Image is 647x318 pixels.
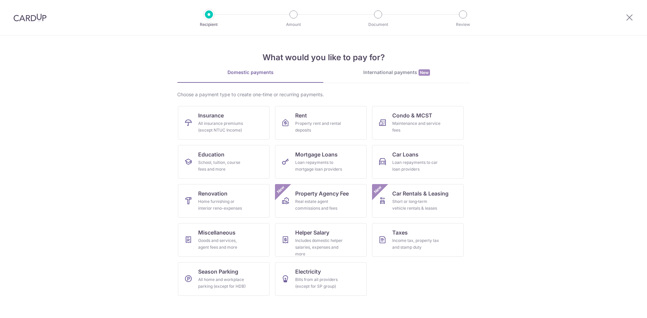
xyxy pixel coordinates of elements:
[295,150,338,158] span: Mortgage Loans
[372,184,383,195] span: New
[419,69,430,76] span: New
[323,69,470,76] div: International payments
[295,268,321,276] span: Electricity
[372,184,464,218] a: Car Rentals & LeasingShort or long‑term vehicle rentals & leasesNew
[392,228,408,237] span: Taxes
[392,150,419,158] span: Car Loans
[392,120,441,134] div: Maintenance and service fees
[198,120,247,134] div: All insurance premiums (except NTUC Income)
[392,189,449,198] span: Car Rentals & Leasing
[295,120,344,134] div: Property rent and rental deposits
[198,228,236,237] span: Miscellaneous
[198,189,227,198] span: Renovation
[275,184,367,218] a: Property Agency FeeReal estate agent commissions and feesNew
[275,262,367,296] a: ElectricityBills from all providers (except for SP group)
[178,145,270,179] a: EducationSchool, tuition, course fees and more
[392,237,441,251] div: Income tax, property tax and stamp duty
[198,159,247,173] div: School, tuition, course fees and more
[295,237,344,257] div: Includes domestic helper salaries, expenses and more
[198,150,224,158] span: Education
[438,21,488,28] p: Review
[13,13,47,22] img: CardUp
[275,184,286,195] span: New
[372,145,464,179] a: Car LoansLoan repayments to car loan providers
[392,111,432,119] span: Condo & MCST
[275,145,367,179] a: Mortgage LoansLoan repayments to mortgage loan providers
[295,276,344,290] div: Bills from all providers (except for SP group)
[275,106,367,140] a: RentProperty rent and rental deposits
[178,106,270,140] a: InsuranceAll insurance premiums (except NTUC Income)
[295,111,307,119] span: Rent
[295,228,329,237] span: Helper Salary
[295,189,349,198] span: Property Agency Fee
[198,111,224,119] span: Insurance
[198,276,247,290] div: All home and workplace parking (except for HDB)
[392,159,441,173] div: Loan repayments to car loan providers
[372,106,464,140] a: Condo & MCSTMaintenance and service fees
[178,262,270,296] a: Season ParkingAll home and workplace parking (except for HDB)
[392,198,441,212] div: Short or long‑term vehicle rentals & leases
[198,237,247,251] div: Goods and services, agent fees and more
[178,223,270,257] a: MiscellaneousGoods and services, agent fees and more
[178,184,270,218] a: RenovationHome furnishing or interior reno-expenses
[269,21,318,28] p: Amount
[177,51,470,64] h4: What would you like to pay for?
[295,159,344,173] div: Loan repayments to mortgage loan providers
[353,21,403,28] p: Document
[372,223,464,257] a: TaxesIncome tax, property tax and stamp duty
[275,223,367,257] a: Helper SalaryIncludes domestic helper salaries, expenses and more
[184,21,234,28] p: Recipient
[177,69,323,76] div: Domestic payments
[198,198,247,212] div: Home furnishing or interior reno-expenses
[198,268,238,276] span: Season Parking
[177,91,470,98] div: Choose a payment type to create one-time or recurring payments.
[295,198,344,212] div: Real estate agent commissions and fees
